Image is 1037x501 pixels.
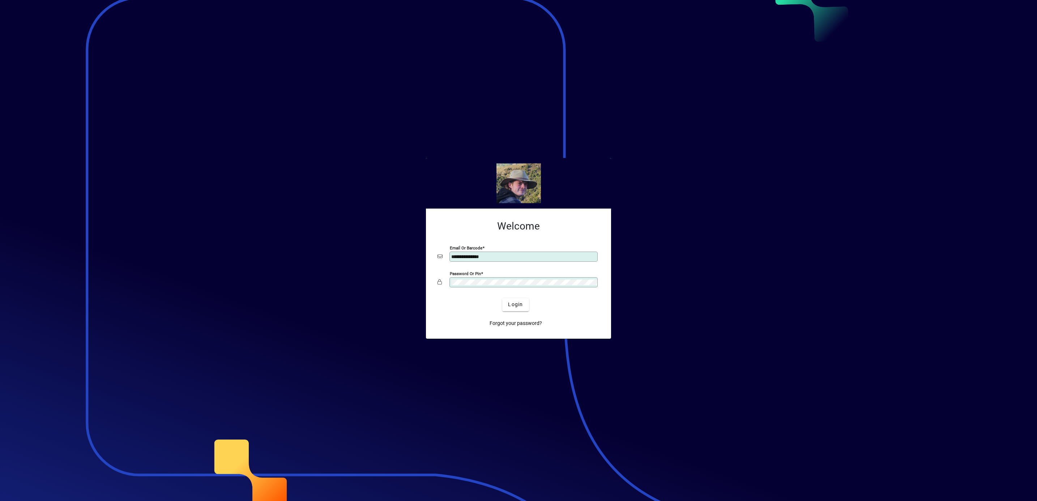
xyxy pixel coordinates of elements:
[487,317,545,330] a: Forgot your password?
[508,301,523,308] span: Login
[502,298,529,311] button: Login
[490,320,542,327] span: Forgot your password?
[450,271,481,276] mat-label: Password or Pin
[438,220,599,232] h2: Welcome
[450,245,482,250] mat-label: Email or Barcode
